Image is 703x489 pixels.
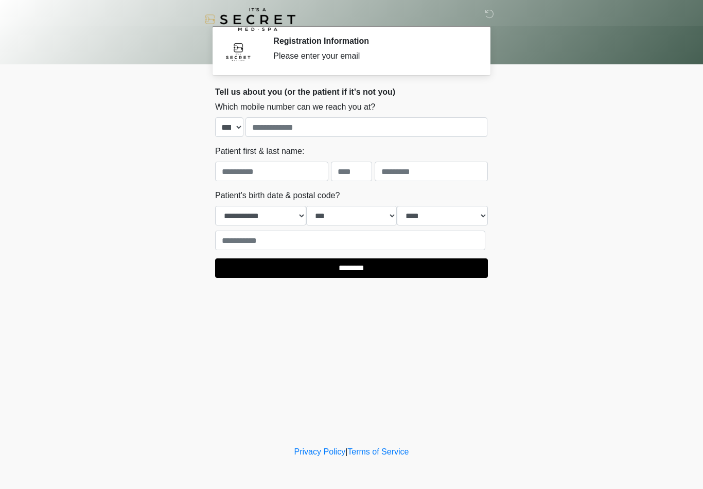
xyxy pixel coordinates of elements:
[205,8,295,31] img: It's A Secret Med Spa Logo
[223,36,254,67] img: Agent Avatar
[347,447,409,456] a: Terms of Service
[294,447,346,456] a: Privacy Policy
[273,50,472,62] div: Please enter your email
[215,101,375,113] label: Which mobile number can we reach you at?
[215,189,340,202] label: Patient's birth date & postal code?
[273,36,472,46] h2: Registration Information
[345,447,347,456] a: |
[215,145,304,158] label: Patient first & last name:
[215,87,488,97] h2: Tell us about you (or the patient if it's not you)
